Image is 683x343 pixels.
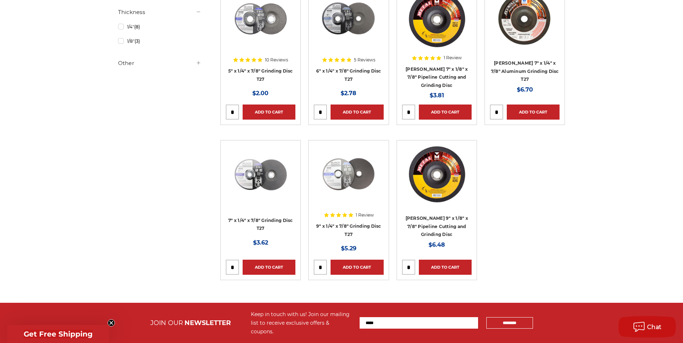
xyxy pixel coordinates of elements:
[406,215,468,237] a: [PERSON_NAME] 9" x 1/8" x 7/8" Pipeline Cutting and Grinding Disc
[517,86,533,93] span: $6.70
[320,145,377,203] img: High-performance Black Hawk T27 9" grinding wheel designed for metal and stainless steel surfaces.
[243,105,295,120] a: Add to Cart
[134,24,140,29] span: (8)
[314,145,383,215] a: High-performance Black Hawk T27 9" grinding wheel designed for metal and stainless steel surfaces.
[108,319,115,326] button: Close teaser
[354,58,375,62] span: 5 Reviews
[24,330,93,338] span: Get Free Shipping
[226,145,295,215] a: BHA 7 in grinding disc
[507,105,560,120] a: Add to Cart
[135,38,140,44] span: (3)
[341,245,356,252] span: $5.29
[252,90,268,97] span: $2.00
[118,35,201,47] a: 1/8"
[150,319,183,327] span: JOIN OUR
[253,239,268,246] span: $3.62
[316,68,381,82] a: 6" x 1/4" x 7/8" Grinding Disc T27
[118,8,201,17] h5: Thickness
[491,60,559,82] a: [PERSON_NAME] 7" x 1/4" x 7/8" Aluminum Grinding Disc T27
[228,218,293,231] a: 7" x 1/4" x 7/8" Grinding Disc T27
[118,20,201,33] a: 1/4"
[419,260,472,275] a: Add to Cart
[429,241,445,248] span: $6.48
[251,310,352,336] div: Keep in touch with us! Join our mailing list to receive exclusive offers & coupons.
[243,260,295,275] a: Add to Cart
[228,68,293,82] a: 5" x 1/4" x 7/8" Grinding Disc T27
[232,145,289,203] img: BHA 7 in grinding disc
[184,319,231,327] span: NEWSLETTER
[356,213,374,217] span: 1 Review
[408,145,466,203] img: Mercer 9" x 1/8" x 7/8 Cutting and Light Grinding Wheel
[7,325,109,343] div: Get Free ShippingClose teaser
[341,90,356,97] span: $2.78
[402,145,472,215] a: Mercer 9" x 1/8" x 7/8 Cutting and Light Grinding Wheel
[331,260,383,275] a: Add to Cart
[618,316,676,338] button: Chat
[118,59,201,68] h5: Other
[331,105,383,120] a: Add to Cart
[430,92,444,99] span: $3.81
[419,105,472,120] a: Add to Cart
[647,324,662,330] span: Chat
[406,66,468,88] a: [PERSON_NAME] 7" x 1/8" x 7/8" Pipeline Cutting and Grinding Disc
[265,58,288,62] span: 10 Reviews
[316,223,381,237] a: 9" x 1/4" x 7/8" Grinding Disc T27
